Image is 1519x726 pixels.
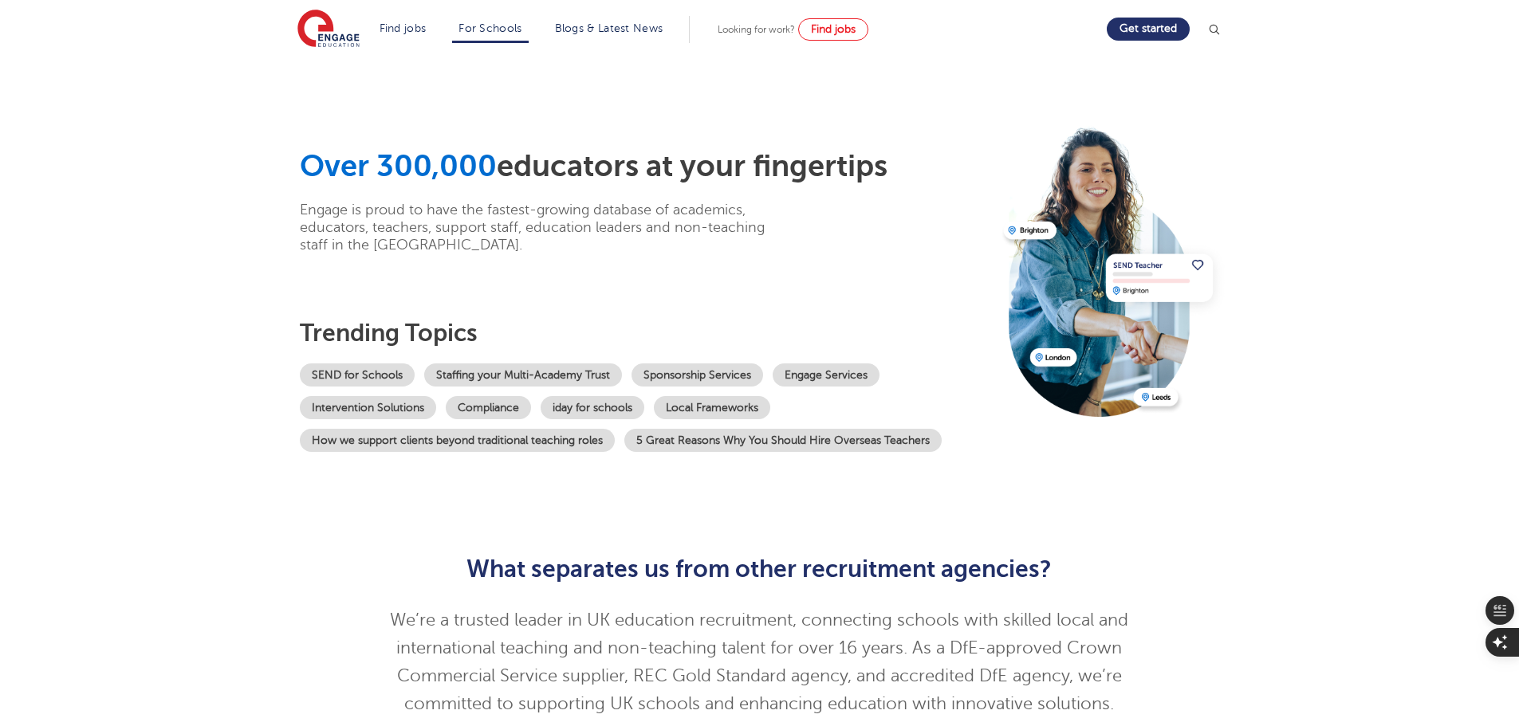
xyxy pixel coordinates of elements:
[424,363,622,387] a: Staffing your Multi-Academy Trust
[654,396,770,419] a: Local Frameworks
[624,429,942,452] a: 5 Great Reasons Why You Should Hire Overseas Teachers
[300,363,415,387] a: SEND for Schools
[300,201,790,253] p: Engage is proud to have the fastest-growing database of academics, educators, teachers, support s...
[297,10,360,49] img: Engage Education
[773,363,880,387] a: Engage Services
[811,23,856,35] span: Find jobs
[368,606,1151,718] p: We’re a trusted leader in UK education recruitment, connecting schools with skilled local and int...
[632,363,763,387] a: Sponsorship Services
[300,429,615,452] a: How we support clients beyond traditional teaching roles
[300,319,992,347] h3: Trending topics
[446,396,531,419] a: Compliance
[1107,18,1190,41] a: Get started
[798,18,868,41] a: Find jobs
[300,148,992,185] h1: educators at your fingertips
[541,396,644,419] a: iday for schools
[300,149,497,183] span: Over 300,000
[718,24,795,35] span: Looking for work?
[380,22,427,34] a: Find jobs
[300,396,436,419] a: Intervention Solutions
[555,22,663,34] a: Blogs & Latest News
[368,555,1151,583] h2: What separates us from other recruitment agencies?
[458,22,521,34] a: For Schools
